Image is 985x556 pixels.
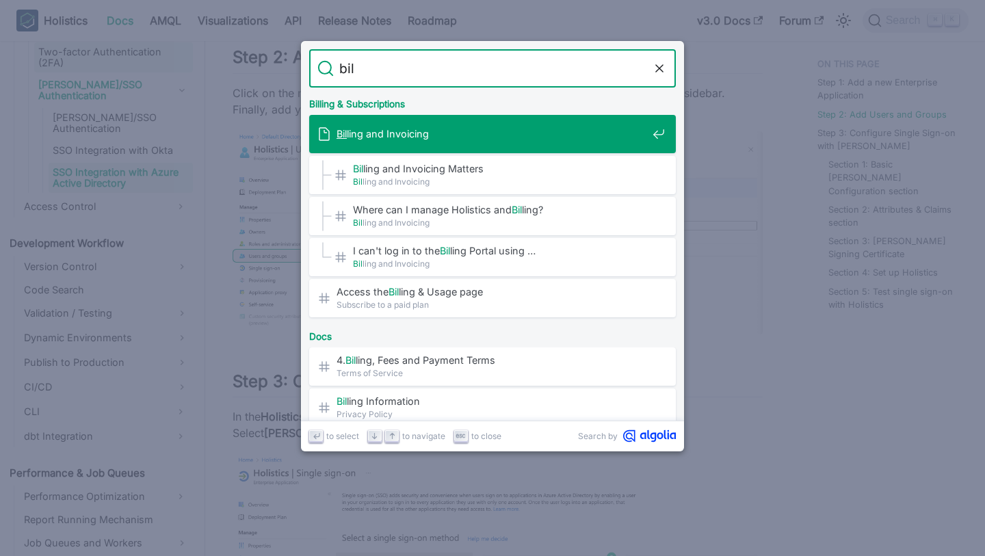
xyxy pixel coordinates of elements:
[456,431,466,441] svg: Escape key
[389,286,399,297] mark: Bil
[353,203,647,216] span: Where can I manage Holistics and ling?​
[578,429,676,442] a: Search byAlgolia
[309,115,676,153] a: Billing and Invoicing
[334,49,651,88] input: Search docs
[345,354,356,366] mark: Bil
[309,197,676,235] a: Where can I manage Holistics andBilling?​Billing and Invoicing
[353,176,363,187] mark: Bil
[353,216,647,229] span: ling and Invoicing
[651,60,668,77] button: Clear the query
[353,162,647,175] span: ling and Invoicing Matters​
[471,429,501,442] span: to close
[353,163,363,174] mark: Bil
[337,128,347,140] mark: Bil
[369,431,380,441] svg: Arrow down
[387,431,397,441] svg: Arrow up
[337,285,647,298] span: Access the ling & Usage page​
[337,367,647,380] span: Terms of Service
[353,217,363,228] mark: Bil
[337,395,347,407] mark: Bil
[353,175,647,188] span: ling and Invoicing
[623,429,676,442] svg: Algolia
[306,320,679,347] div: Docs
[402,429,445,442] span: to navigate
[309,347,676,386] a: 4.Billing, Fees and Payment Terms​Terms of Service
[309,388,676,427] a: Billing Information​Privacy Policy
[512,204,522,215] mark: Bil
[311,431,321,441] svg: Enter key
[337,354,647,367] span: 4. ling, Fees and Payment Terms​
[306,88,679,115] div: Billing & Subscriptions
[337,298,647,311] span: Subscribe to a paid plan
[309,238,676,276] a: I can't log in to theBilling Portal using …Billing and Invoicing
[337,127,647,140] span: ling and Invoicing
[353,259,363,269] mark: Bil
[578,429,618,442] span: Search by
[309,279,676,317] a: Access theBilling & Usage page​Subscribe to a paid plan
[337,395,647,408] span: ling Information​
[353,257,647,270] span: ling and Invoicing
[353,244,647,257] span: I can't log in to the ling Portal using …
[337,408,647,421] span: Privacy Policy
[309,156,676,194] a: Billing and Invoicing Matters​Billing and Invoicing
[326,429,359,442] span: to select
[440,245,450,256] mark: Bil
